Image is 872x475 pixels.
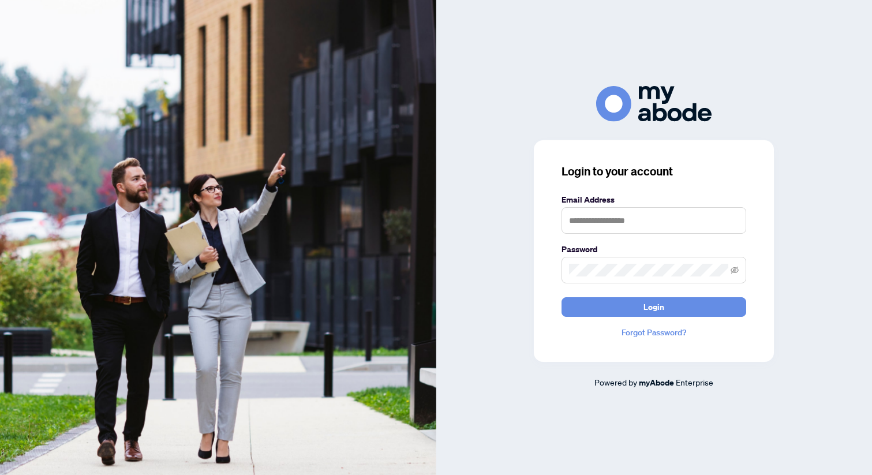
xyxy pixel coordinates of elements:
[639,376,674,389] a: myAbode
[562,243,746,256] label: Password
[562,163,746,179] h3: Login to your account
[731,266,739,274] span: eye-invisible
[594,377,637,387] span: Powered by
[562,297,746,317] button: Login
[596,86,712,121] img: ma-logo
[562,326,746,339] a: Forgot Password?
[643,298,664,316] span: Login
[676,377,713,387] span: Enterprise
[562,193,746,206] label: Email Address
